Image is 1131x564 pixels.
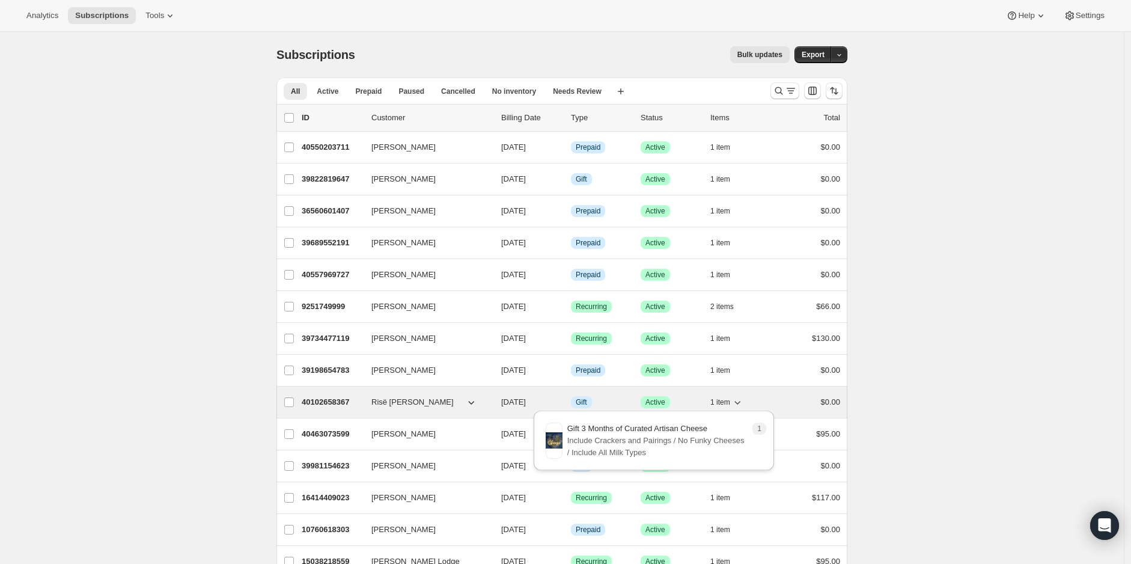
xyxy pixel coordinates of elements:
[710,298,747,315] button: 2 items
[355,87,382,96] span: Prepaid
[371,364,436,376] span: [PERSON_NAME]
[999,7,1053,24] button: Help
[645,270,665,280] span: Active
[641,112,701,124] p: Status
[371,205,436,217] span: [PERSON_NAME]
[567,423,747,435] p: Gift 3 Months of Curated Artisan Cheese
[553,87,602,96] span: Needs Review
[371,173,436,185] span: [PERSON_NAME]
[710,521,743,538] button: 1 item
[770,82,799,99] button: Search and filter results
[645,334,665,343] span: Active
[710,362,743,379] button: 1 item
[302,333,362,345] p: 39734477119
[820,270,840,279] span: $0.00
[501,397,526,406] span: [DATE]
[302,492,362,504] p: 16414409023
[645,174,665,184] span: Active
[371,524,436,536] span: [PERSON_NAME]
[302,203,840,219] div: 36560601407[PERSON_NAME][DATE]InfoPrepaidSuccessActive1 item$0.00
[710,489,743,506] button: 1 item
[364,297,484,316] button: [PERSON_NAME]
[302,141,362,153] p: 40550203711
[501,461,526,470] span: [DATE]
[68,7,136,24] button: Subscriptions
[826,82,843,99] button: Sort the results
[302,364,362,376] p: 39198654783
[1090,511,1119,540] div: Open Intercom Messenger
[302,426,840,443] div: 40463073599[PERSON_NAME][DATE]SuccessRecurringSuccessActive1 item$95.00
[820,525,840,534] span: $0.00
[19,7,66,24] button: Analytics
[302,428,362,440] p: 40463073599
[820,206,840,215] span: $0.00
[710,206,730,216] span: 1 item
[710,139,743,156] button: 1 item
[730,46,790,63] button: Bulk updates
[302,460,362,472] p: 39981154623
[710,330,743,347] button: 1 item
[824,112,840,124] p: Total
[737,50,782,60] span: Bulk updates
[710,143,730,152] span: 1 item
[710,238,730,248] span: 1 item
[576,397,587,407] span: Gift
[820,397,840,406] span: $0.00
[501,525,526,534] span: [DATE]
[302,362,840,379] div: 39198654783[PERSON_NAME][DATE]InfoPrepaidSuccessActive1 item$0.00
[710,334,730,343] span: 1 item
[276,48,355,61] span: Subscriptions
[302,458,840,474] div: 39981154623[PERSON_NAME][DATE]InfoGiftSuccessActive1 item$0.00
[576,366,600,375] span: Prepaid
[567,435,747,459] p: Include Crackers and Pairings / No Funky Cheeses / Include All Milk Types
[364,329,484,348] button: [PERSON_NAME]
[645,143,665,152] span: Active
[302,524,362,536] p: 10760618303
[820,461,840,470] span: $0.00
[364,393,484,412] button: Risë [PERSON_NAME]
[710,171,743,188] button: 1 item
[820,174,840,183] span: $0.00
[501,366,526,375] span: [DATE]
[75,11,129,20] span: Subscriptions
[757,424,761,434] span: 1
[576,302,607,311] span: Recurring
[816,302,840,311] span: $66.00
[1076,11,1105,20] span: Settings
[820,366,840,375] span: $0.00
[501,334,526,343] span: [DATE]
[364,425,484,444] button: [PERSON_NAME]
[1018,11,1034,20] span: Help
[364,138,484,157] button: [PERSON_NAME]
[571,112,631,124] div: Type
[576,270,600,280] span: Prepaid
[710,203,743,219] button: 1 item
[441,87,475,96] span: Cancelled
[576,143,600,152] span: Prepaid
[398,87,424,96] span: Paused
[364,170,484,189] button: [PERSON_NAME]
[302,173,362,185] p: 39822819647
[501,174,526,183] span: [DATE]
[501,143,526,152] span: [DATE]
[364,488,484,507] button: [PERSON_NAME]
[645,525,665,535] span: Active
[302,298,840,315] div: 9251749999[PERSON_NAME][DATE]SuccessRecurringSuccessActive2 items$66.00
[371,333,436,345] span: [PERSON_NAME]
[371,112,492,124] p: Customer
[710,174,730,184] span: 1 item
[371,269,436,281] span: [PERSON_NAME]
[501,206,526,215] span: [DATE]
[645,206,665,216] span: Active
[812,493,840,502] span: $117.00
[794,46,832,63] button: Export
[645,366,665,375] span: Active
[576,174,587,184] span: Gift
[645,493,665,503] span: Active
[710,366,730,375] span: 1 item
[145,11,164,20] span: Tools
[645,397,665,407] span: Active
[302,269,362,281] p: 40557969727
[302,266,840,283] div: 40557969727[PERSON_NAME][DATE]InfoPrepaidSuccessActive1 item$0.00
[138,7,183,24] button: Tools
